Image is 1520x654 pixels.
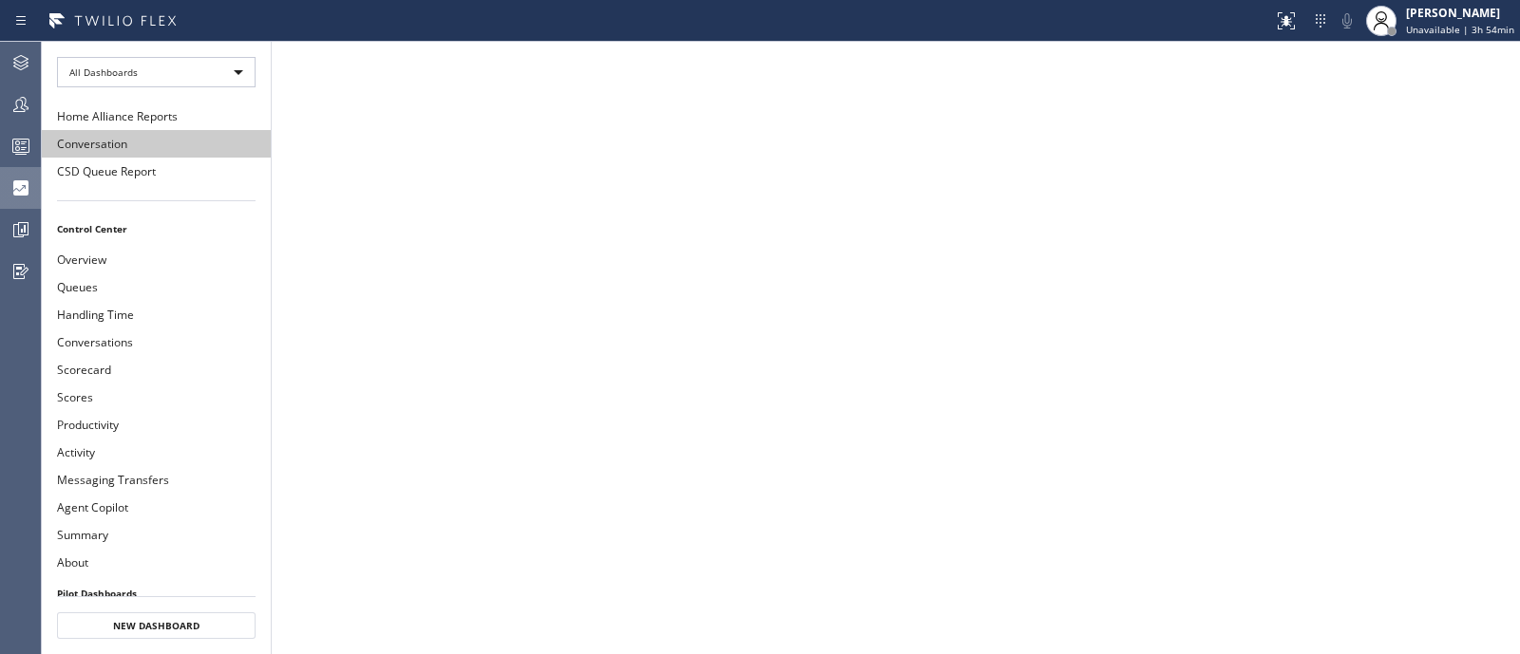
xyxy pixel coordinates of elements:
button: Mute [1334,8,1360,34]
button: Home Alliance Reports [42,103,271,130]
div: [PERSON_NAME] [1406,5,1514,21]
button: Queues [42,273,271,301]
button: About [42,549,271,576]
div: All Dashboards [57,57,256,87]
button: Scorecard [42,356,271,383]
button: Activity [42,439,271,466]
span: Unavailable | 3h 54min [1406,23,1514,36]
button: CSD Queue Report [42,158,271,185]
button: New Dashboard [57,612,256,639]
iframe: dashboard_b794bedd1109 [272,42,1520,654]
button: Handling Time [42,301,271,328]
button: Productivity [42,411,271,439]
button: Overview [42,246,271,273]
button: Summary [42,521,271,549]
li: Pilot Dashboards [42,581,271,606]
li: Control Center [42,216,271,241]
button: Scores [42,383,271,411]
button: Conversation [42,130,271,158]
button: Conversations [42,328,271,356]
button: Agent Copilot [42,494,271,521]
button: Messaging Transfers [42,466,271,494]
